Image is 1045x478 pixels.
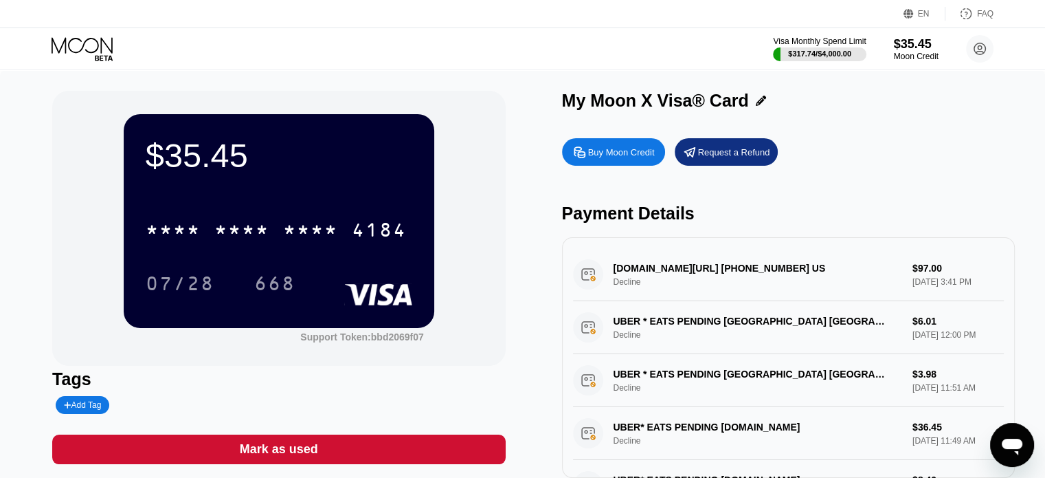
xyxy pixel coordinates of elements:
[244,266,306,301] div: 668
[894,37,939,52] div: $35.45
[698,146,770,158] div: Request a Refund
[254,274,295,296] div: 668
[240,442,318,457] div: Mark as used
[146,274,214,296] div: 07/28
[588,146,655,158] div: Buy Moon Credit
[300,332,423,343] div: Support Token: bbd2069f07
[562,138,665,166] div: Buy Moon Credit
[894,37,939,61] div: $35.45Moon Credit
[788,50,851,58] div: $317.74 / $4,000.00
[52,369,505,389] div: Tags
[773,36,866,46] div: Visa Monthly Spend Limit
[300,332,423,343] div: Support Token:bbd2069f07
[977,9,993,19] div: FAQ
[894,52,939,61] div: Moon Credit
[56,396,109,414] div: Add Tag
[562,204,1015,224] div: Payment Details
[918,9,930,19] div: EN
[64,400,101,410] div: Add Tag
[945,7,993,21] div: FAQ
[135,266,225,301] div: 07/28
[773,36,866,61] div: Visa Monthly Spend Limit$317.74/$4,000.00
[146,136,412,175] div: $35.45
[562,91,749,111] div: My Moon X Visa® Card
[352,221,407,243] div: 4184
[990,423,1034,467] iframe: Bouton de lancement de la fenêtre de messagerie
[675,138,778,166] div: Request a Refund
[903,7,945,21] div: EN
[52,435,505,464] div: Mark as used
